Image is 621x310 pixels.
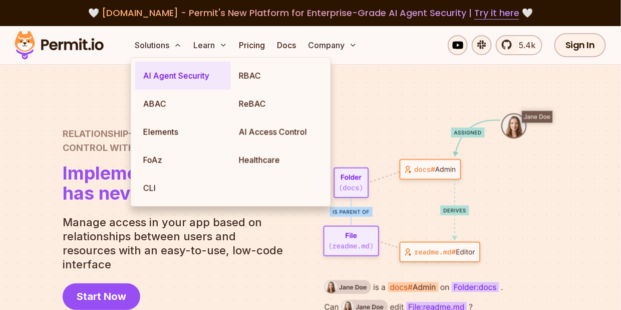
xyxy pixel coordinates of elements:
[135,62,231,90] a: AI Agent Security
[231,146,327,174] a: Healthcare
[102,7,519,19] span: [DOMAIN_NAME] - Permit's New Platform for Enterprise-Grade AI Agent Security |
[135,90,231,118] a: ABAC
[63,127,254,141] span: Relationship-Based Access
[235,35,269,55] a: Pricing
[273,35,300,55] a: Docs
[63,163,254,183] span: Implementing ReBAC
[63,127,254,155] h2: Control with Permit
[10,28,108,62] img: Permit logo
[131,35,186,55] button: Solutions
[554,33,606,57] a: Sign In
[231,90,327,118] a: ReBAC
[190,35,231,55] button: Learn
[231,62,327,90] a: RBAC
[135,174,231,202] a: CLI
[63,215,291,271] p: Manage access in your app based on relationships between users and resources with an easy-to-use,...
[231,118,327,146] a: AI Access Control
[63,163,254,203] h1: has never been easier
[77,289,126,303] span: Start Now
[496,35,542,55] a: 5.4k
[304,35,361,55] button: Company
[474,7,519,20] a: Try it here
[135,146,231,174] a: FoAz
[135,118,231,146] a: Elements
[63,283,140,310] a: Start Now
[513,39,535,51] span: 5.4k
[24,6,597,20] div: 🤍 🤍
